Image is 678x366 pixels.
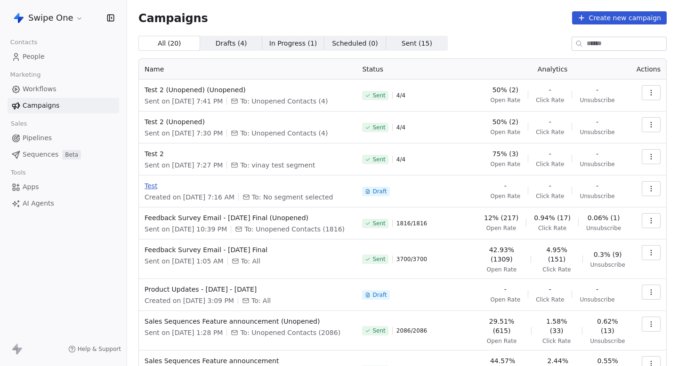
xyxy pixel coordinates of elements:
span: To: Unopened Contacts (4) [240,128,328,138]
span: Unsubscribe [580,296,614,303]
span: 42.93% (1309) [480,245,523,264]
a: Apps [8,179,119,195]
span: Open Rate [491,296,521,303]
span: Sent [372,255,385,263]
span: Sales [7,117,31,131]
span: Open Rate [491,128,521,136]
span: 75% (3) [492,149,518,159]
span: Workflows [23,84,56,94]
span: Click Rate [536,96,564,104]
span: Open Rate [491,192,521,200]
span: To: Unopened Contacts (1816) [244,224,345,234]
th: Actions [631,59,666,80]
a: SequencesBeta [8,147,119,162]
span: To: Unopened Contacts (2086) [240,328,340,337]
span: Sent ( 15 ) [402,39,432,48]
span: Click Rate [542,337,571,345]
span: Contacts [6,35,41,49]
span: Campaigns [138,11,208,24]
span: Campaigns [23,101,59,111]
span: Product Updates - [DATE] - [DATE] [145,285,351,294]
th: Name [139,59,356,80]
span: - [504,181,507,191]
span: Click Rate [536,192,564,200]
img: Swipe%20One%20Logo%201-1.svg [13,12,24,24]
span: 3700 / 3700 [396,255,427,263]
span: 0.62% (13) [590,317,625,335]
button: Create new campaign [572,11,667,24]
span: To: All [241,256,260,266]
span: Unsubscribe [590,261,625,269]
span: Unsubscribe [586,224,621,232]
span: Tools [7,166,30,180]
span: Drafts ( 4 ) [216,39,247,48]
span: Test [145,181,351,191]
span: Sent [372,220,385,227]
span: Click Rate [536,296,564,303]
span: Open Rate [486,224,517,232]
span: - [549,117,551,127]
span: 4 / 4 [396,156,405,163]
span: 4 / 4 [396,92,405,99]
a: Help & Support [68,345,121,353]
span: Open Rate [491,160,521,168]
span: To: No segment selected [252,192,333,202]
span: Unsubscribe [580,96,614,104]
span: 12% (217) [484,213,518,223]
span: Click Rate [536,160,564,168]
span: Sequences [23,150,58,159]
span: Open Rate [487,337,517,345]
a: Campaigns [8,98,119,113]
span: Unsubscribe [590,337,625,345]
span: 29.51% (615) [480,317,523,335]
span: Click Rate [538,224,566,232]
a: Pipelines [8,130,119,146]
span: Beta [62,150,81,159]
span: Help & Support [78,345,121,353]
span: 0.94% (17) [534,213,571,223]
span: 0.3% (9) [594,250,622,259]
span: - [549,85,551,95]
span: Marketing [6,68,45,82]
span: Swipe One [28,12,73,24]
span: Unsubscribe [580,128,614,136]
span: To: vinay test segment [240,160,315,170]
a: People [8,49,119,64]
span: Sent on [DATE] 10:39 PM [145,224,227,234]
span: Sent [372,92,385,99]
span: In Progress ( 1 ) [269,39,317,48]
span: Sent [372,156,385,163]
span: To: All [251,296,271,305]
span: Feedback Survey Email - [DATE] Final [145,245,351,255]
span: 4.95% (151) [539,245,574,264]
span: - [549,181,551,191]
span: Open Rate [491,96,521,104]
span: AI Agents [23,199,54,208]
span: Sent on [DATE] 7:30 PM [145,128,223,138]
span: - [596,149,598,159]
span: Unsubscribe [580,160,614,168]
span: Feedback Survey Email - [DATE] Final (Unopened) [145,213,351,223]
span: 50% (2) [492,85,518,95]
span: Sent on [DATE] 1:05 AM [145,256,224,266]
span: 0.06% (1) [588,213,620,223]
span: 1.58% (33) [539,317,574,335]
span: Pipelines [23,133,52,143]
span: Sent [372,327,385,334]
a: Workflows [8,81,119,97]
span: Apps [23,182,39,192]
span: Open Rate [487,266,517,273]
span: Created on [DATE] 3:09 PM [145,296,234,305]
span: Sales Sequences Feature announcement [145,356,351,366]
span: - [596,85,598,95]
span: - [504,285,507,294]
span: - [596,285,598,294]
span: Click Rate [536,128,564,136]
span: Sent on [DATE] 7:27 PM [145,160,223,170]
span: Sales Sequences Feature announcement (Unopened) [145,317,351,326]
span: Sent on [DATE] 7:41 PM [145,96,223,106]
span: 50% (2) [492,117,518,127]
th: Analytics [474,59,630,80]
span: To: Unopened Contacts (4) [240,96,328,106]
span: Test 2 (Unopened) [145,117,351,127]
